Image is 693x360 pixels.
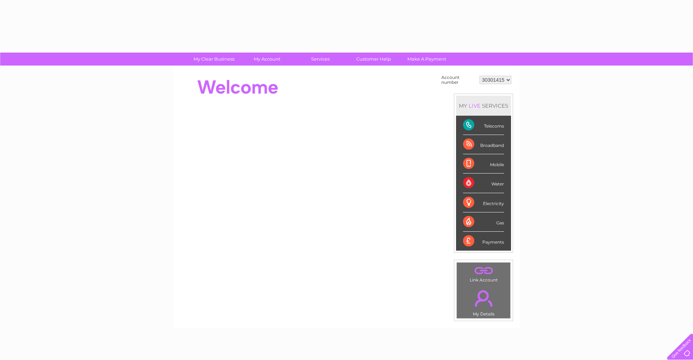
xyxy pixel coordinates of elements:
div: Telecoms [463,116,504,135]
td: My Details [456,284,511,319]
a: . [458,286,509,311]
td: Link Account [456,262,511,284]
div: Mobile [463,154,504,174]
a: Services [292,53,349,66]
a: Customer Help [345,53,402,66]
a: My Account [238,53,296,66]
td: Account number [440,73,478,87]
a: . [458,264,509,277]
a: Make A Payment [398,53,456,66]
div: Broadband [463,135,504,154]
div: Electricity [463,193,504,212]
div: Payments [463,232,504,251]
div: LIVE [467,102,482,109]
a: My Clear Business [185,53,243,66]
div: Gas [463,212,504,232]
div: Water [463,174,504,193]
div: MY SERVICES [456,96,511,116]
